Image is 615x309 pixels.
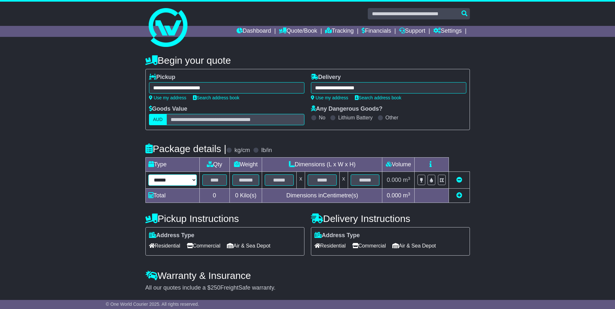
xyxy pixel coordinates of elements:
span: Residential [314,241,346,251]
a: Support [399,26,425,37]
h4: Package details | [145,143,227,154]
label: lb/in [261,147,272,154]
span: 0.000 [387,192,401,199]
span: Commercial [187,241,220,251]
a: Settings [433,26,462,37]
a: Use my address [311,95,348,100]
a: Quote/Book [279,26,317,37]
td: Total [145,189,199,203]
td: Dimensions in Centimetre(s) [262,189,382,203]
td: Type [145,158,199,172]
label: kg/cm [234,147,250,154]
div: All our quotes include a $ FreightSafe warranty. [145,284,470,292]
label: Any Dangerous Goods? [311,105,383,113]
label: Goods Value [149,105,187,113]
td: Weight [229,158,262,172]
span: m [403,177,410,183]
sup: 3 [408,192,410,196]
a: Search address book [355,95,401,100]
a: Financials [362,26,391,37]
span: Air & Sea Depot [227,241,270,251]
label: Delivery [311,74,341,81]
label: Address Type [314,232,360,239]
a: Remove this item [456,177,462,183]
a: Search address book [193,95,239,100]
span: Air & Sea Depot [392,241,436,251]
label: Address Type [149,232,195,239]
a: Dashboard [237,26,271,37]
a: Add new item [456,192,462,199]
label: No [319,115,325,121]
sup: 3 [408,176,410,181]
td: Qty [199,158,229,172]
h4: Pickup Instructions [145,213,304,224]
td: 0 [199,189,229,203]
span: 0 [235,192,238,199]
a: Tracking [325,26,354,37]
label: Pickup [149,74,175,81]
a: Use my address [149,95,186,100]
h4: Begin your quote [145,55,470,66]
td: Dimensions (L x W x H) [262,158,382,172]
label: Other [386,115,398,121]
h4: Warranty & Insurance [145,270,470,281]
td: x [297,172,305,189]
span: 0.000 [387,177,401,183]
label: AUD [149,114,167,125]
label: Lithium Battery [338,115,373,121]
td: Kilo(s) [229,189,262,203]
span: 250 [211,284,220,291]
h4: Delivery Instructions [311,213,470,224]
span: m [403,192,410,199]
span: © One World Courier 2025. All rights reserved. [106,302,199,307]
td: x [339,172,348,189]
span: Commercial [352,241,386,251]
span: Residential [149,241,180,251]
td: Volume [382,158,415,172]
